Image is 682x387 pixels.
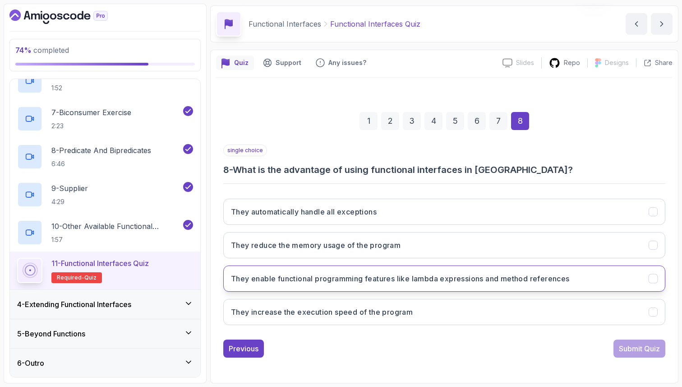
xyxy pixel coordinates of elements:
[84,274,97,281] span: quiz
[655,58,673,67] p: Share
[223,145,267,156] p: single choice
[446,112,464,130] div: 5
[51,183,88,194] p: 9 - Supplier
[216,56,254,70] button: quiz button
[223,199,665,225] button: They automatically handle all exceptions
[17,358,44,368] h3: 6 - Outro
[17,68,193,93] button: 6-Exercise1:52
[564,58,580,67] p: Repo
[229,343,258,354] div: Previous
[17,106,193,131] button: 7-Biconsumer Exercise2:23
[223,299,665,325] button: They increase the execution speed of the program
[613,340,665,358] button: Submit Quiz
[516,58,534,67] p: Slides
[605,58,629,67] p: Designs
[651,13,673,35] button: next content
[231,307,413,317] h3: They increase the execution speed of the program
[249,19,321,29] p: Functional Interfaces
[542,57,587,69] a: Repo
[15,46,32,55] span: 74 %
[511,112,529,130] div: 8
[276,58,301,67] p: Support
[223,340,264,358] button: Previous
[310,56,372,70] button: Feedback button
[223,232,665,258] button: They reduce the memory usage of the program
[619,343,660,354] div: Submit Quiz
[17,144,193,169] button: 8-Predicate And Bipredicates6:46
[17,258,193,283] button: 11-Functional Interfaces QuizRequired-quiz
[17,220,193,245] button: 10-Other Available Functional Interfaces1:57
[636,58,673,67] button: Share
[359,112,378,130] div: 1
[17,328,85,339] h3: 5 - Beyond Functions
[51,107,131,118] p: 7 - Biconsumer Exercise
[258,56,307,70] button: Support button
[10,290,200,319] button: 4-Extending Functional Interfaces
[51,121,131,131] p: 2:23
[231,240,401,251] h3: They reduce the memory usage of the program
[51,159,151,168] p: 6:46
[10,319,200,348] button: 5-Beyond Functions
[403,112,421,130] div: 3
[223,266,665,292] button: They enable functional programming features like lambda expressions and method references
[424,112,442,130] div: 4
[51,84,88,93] p: 1:52
[330,19,420,29] p: Functional Interfaces Quiz
[231,273,570,284] h3: They enable functional programming features like lambda expressions and method references
[234,58,249,67] p: Quiz
[17,299,131,310] h3: 4 - Extending Functional Interfaces
[51,235,181,244] p: 1:57
[51,221,181,232] p: 10 - Other Available Functional Interfaces
[223,163,665,176] h3: 8 - What is the advantage of using functional interfaces in [GEOGRAPHIC_DATA]?
[10,349,200,378] button: 6-Outro
[231,206,377,217] h3: They automatically handle all exceptions
[381,112,399,130] div: 2
[489,112,507,130] div: 7
[468,112,486,130] div: 6
[51,145,151,156] p: 8 - Predicate And Bipredicates
[51,258,149,269] p: 11 - Functional Interfaces Quiz
[51,197,88,206] p: 4:29
[328,58,366,67] p: Any issues?
[9,9,129,24] a: Dashboard
[57,274,84,281] span: Required-
[17,182,193,207] button: 9-Supplier4:29
[626,13,647,35] button: previous content
[15,46,69,55] span: completed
